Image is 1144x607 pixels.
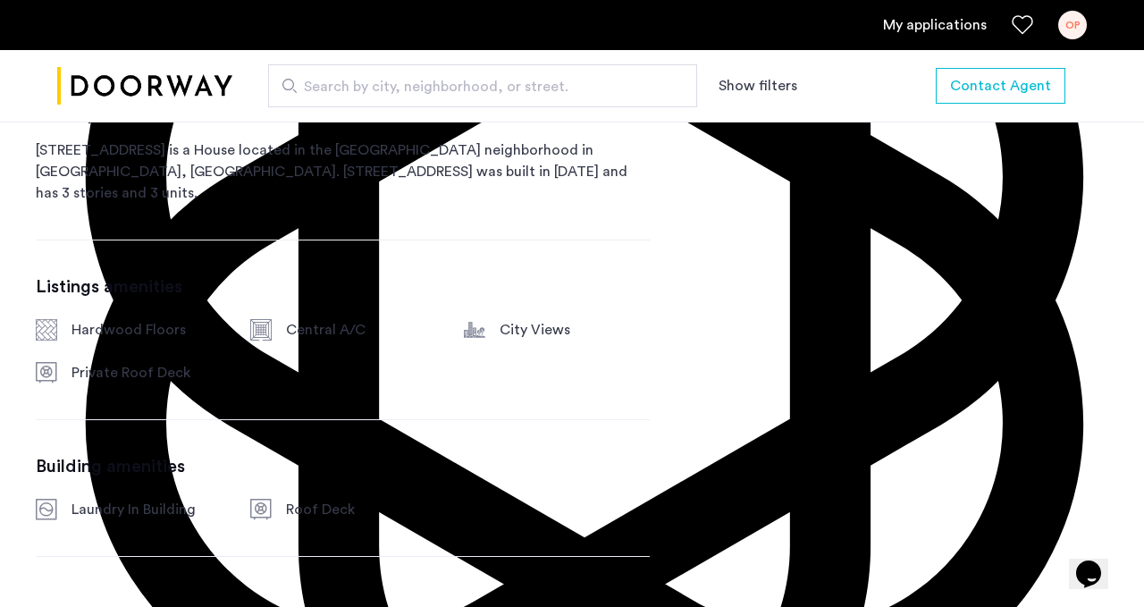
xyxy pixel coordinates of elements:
[1012,14,1033,36] a: Favorites
[36,276,650,298] h3: Listings amenities
[950,75,1051,97] span: Contact Agent
[268,64,697,107] input: Apartment Search
[286,499,436,520] div: Roof Deck
[500,319,650,341] div: City Views
[286,319,436,341] div: Central A/C
[36,456,650,477] h3: Building amenities
[719,75,797,97] button: Show or hide filters
[936,68,1065,104] button: button
[36,139,650,204] p: [STREET_ADDRESS] is a House located in the [GEOGRAPHIC_DATA] neighborhood in [GEOGRAPHIC_DATA], [...
[71,362,222,384] div: Private Roof Deck
[1058,11,1087,39] div: OP
[304,76,647,97] span: Search by city, neighborhood, or street.
[71,319,222,341] div: Hardwood Floors
[57,53,232,120] img: logo
[1069,535,1126,589] iframe: chat widget
[57,53,232,120] a: Cazamio logo
[71,499,222,520] div: Laundry In Building
[883,14,987,36] a: My application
